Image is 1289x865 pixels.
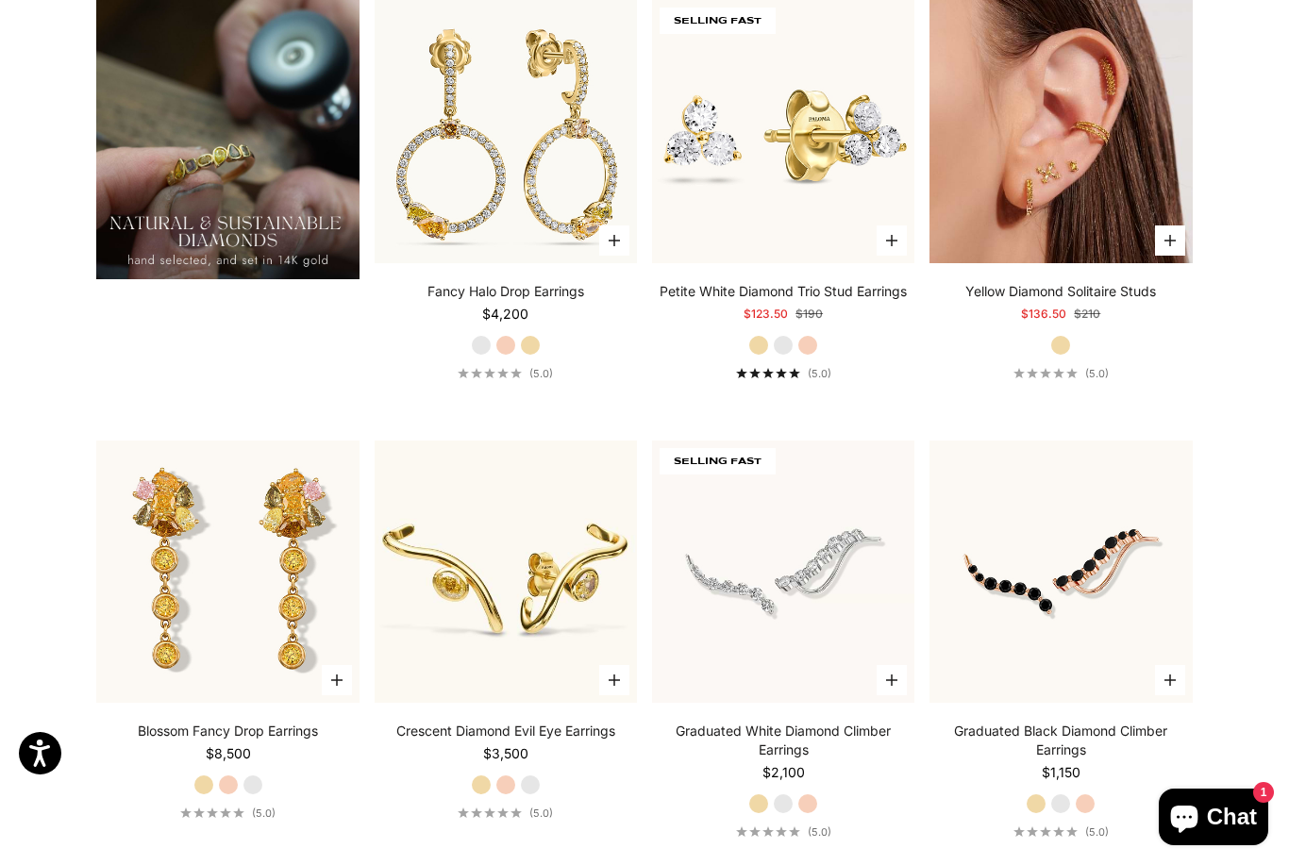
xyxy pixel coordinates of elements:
sale-price: $8,500 [206,744,251,763]
span: (5.0) [1085,367,1109,380]
img: #RoseGold [929,441,1192,703]
img: #WhiteGold [652,441,914,703]
span: SELLING FAST [660,8,776,34]
span: (5.0) [808,825,831,839]
compare-at-price: $190 [795,305,823,324]
div: 5.0 out of 5.0 stars [180,807,244,818]
div: 5.0 out of 5.0 stars [458,807,522,818]
sale-price: $136.50 [1021,305,1066,324]
a: 5.0 out of 5.0 stars(5.0) [458,367,553,380]
sale-price: $4,200 [482,305,528,324]
span: (5.0) [252,807,276,820]
img: #YellowGold [375,441,637,703]
a: Graduated White Diamond Climber Earrings [652,722,914,759]
sale-price: $2,100 [762,763,805,782]
sale-price: $1,150 [1042,763,1080,782]
span: (5.0) [529,367,553,380]
img: #YellowGold [96,441,359,703]
a: Petite White Diamond Trio Stud Earrings [660,282,907,301]
compare-at-price: $210 [1074,305,1100,324]
div: 5.0 out of 5.0 stars [458,368,522,378]
a: Graduated Black Diamond Climber Earrings [929,722,1192,759]
a: Fancy Halo Drop Earrings [427,282,584,301]
div: 5.0 out of 5.0 stars [736,368,800,378]
span: (5.0) [1085,825,1109,839]
a: 5.0 out of 5.0 stars(5.0) [458,807,553,820]
inbox-online-store-chat: Shopify online store chat [1153,789,1274,850]
a: 5.0 out of 5.0 stars(5.0) [1013,367,1109,380]
sale-price: $123.50 [744,305,788,324]
a: Blossom Fancy Drop Earrings [138,722,318,740]
div: 5.0 out of 5.0 stars [1013,368,1078,378]
a: 5.0 out of 5.0 stars(5.0) [736,367,831,380]
a: 5.0 out of 5.0 stars(5.0) [180,807,276,820]
a: 5.0 out of 5.0 stars(5.0) [1013,825,1109,839]
sale-price: $3,500 [483,744,528,763]
div: 5.0 out of 5.0 stars [736,826,800,837]
a: #YellowGold #RoseGold #WhiteGold [375,441,637,703]
a: 5.0 out of 5.0 stars(5.0) [736,825,831,839]
a: Yellow Diamond Solitaire Studs [965,282,1156,301]
a: Crescent Diamond Evil Eye Earrings [396,722,615,740]
span: SELLING FAST [660,448,776,474]
span: (5.0) [529,807,553,820]
div: 5.0 out of 5.0 stars [1013,826,1078,837]
span: (5.0) [808,367,831,380]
